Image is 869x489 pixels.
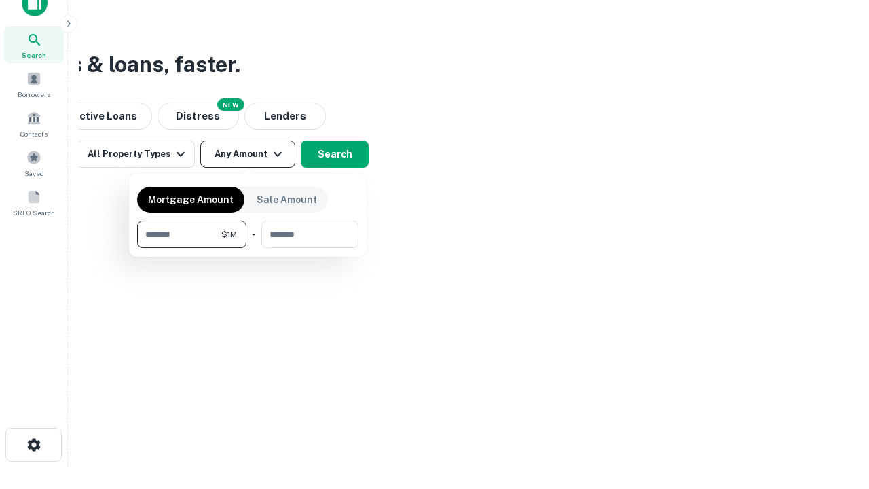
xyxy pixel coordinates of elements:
p: Sale Amount [257,192,317,207]
p: Mortgage Amount [148,192,234,207]
div: - [252,221,256,248]
iframe: Chat Widget [801,380,869,446]
span: $1M [221,228,237,240]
